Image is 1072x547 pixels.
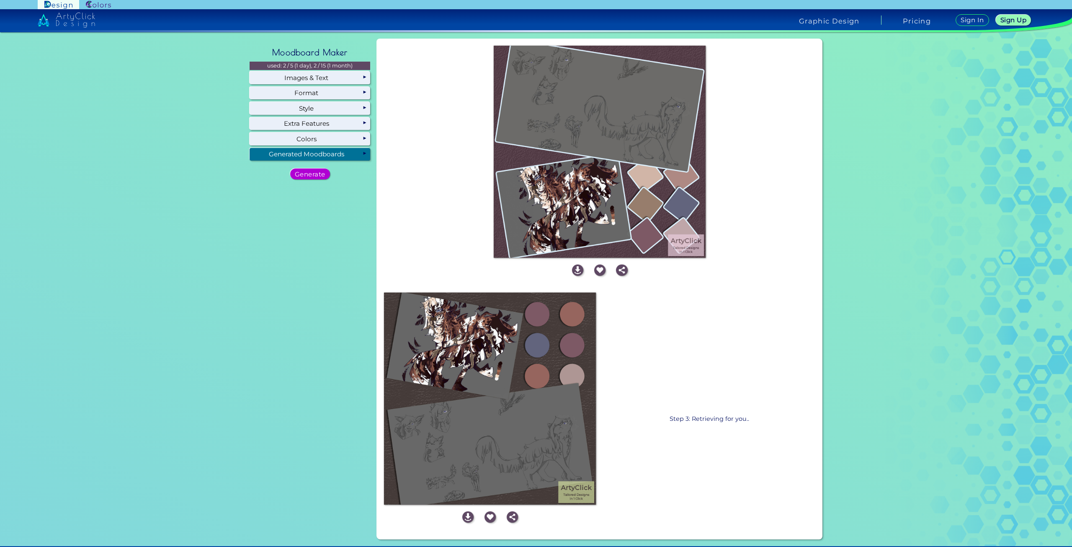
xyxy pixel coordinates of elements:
[670,414,749,424] p: Step 3: Retrieving for you..
[957,15,987,26] a: Sign In
[962,17,983,23] h5: Sign In
[250,71,370,84] div: Images & Text
[903,18,931,24] a: Pricing
[250,117,370,130] div: Extra Features
[250,87,370,99] div: Format
[1002,17,1025,23] h5: Sign Up
[250,148,370,161] div: Generated Moodboards
[616,264,627,276] img: icon_share_white.svg
[250,132,370,145] div: Colors
[594,264,606,276] img: icon_favourite_white.svg
[997,15,1029,25] a: Sign Up
[38,13,95,28] img: artyclick_design_logo_white_combined_path.svg
[86,1,111,9] img: ArtyClick Colors logo
[268,43,352,62] h2: Moodboard Maker
[296,171,323,177] h5: Generate
[462,511,474,523] img: icon_download_white.svg
[572,264,583,276] img: icon_download_white.svg
[507,511,518,523] img: icon_share_white.svg
[250,62,370,70] p: used: 2 / 5 (1 day), 2 / 15 (1 month)
[484,511,496,523] img: icon_favourite_white.svg
[799,18,859,24] h4: Graphic Design
[250,102,370,114] div: Style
